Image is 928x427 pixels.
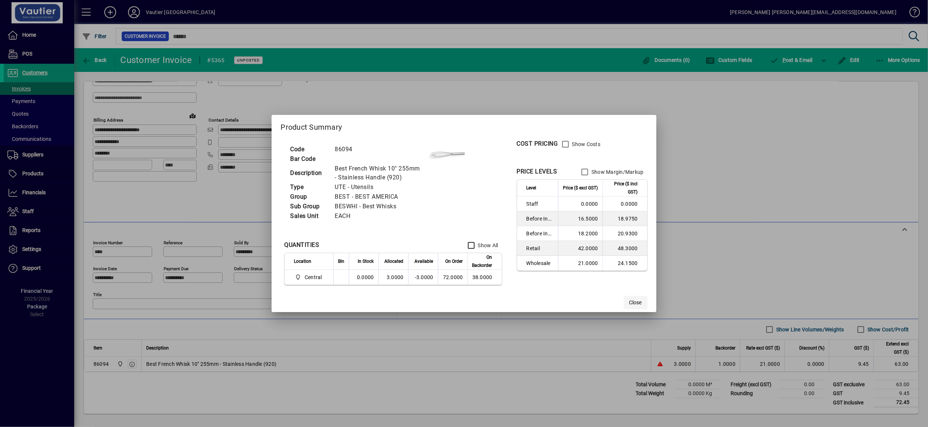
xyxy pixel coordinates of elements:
td: Description [286,164,331,182]
td: UTE - Utensils [331,182,429,192]
span: Location [294,257,311,265]
td: Bar Code [286,154,331,164]
td: 20.9300 [603,226,647,241]
td: 18.9750 [603,211,647,226]
td: BESWHI - Best Whisks [331,202,429,211]
span: Level [527,184,537,192]
span: Wholesale [527,259,554,267]
td: -3.0000 [408,270,438,285]
label: Show All [476,242,498,249]
td: 38.0000 [468,270,502,285]
td: 24.1500 [603,256,647,271]
td: 0.0000 [603,196,647,211]
td: Best French Whisk 10" 255mm - Stainless Handle (920) [331,164,429,182]
td: 16.5000 [558,211,603,226]
label: Show Margin/Markup [590,168,644,176]
div: COST PRICING [517,139,558,148]
h2: Product Summary [272,115,656,136]
span: 72.0000 [443,274,463,280]
td: 42.0000 [558,241,603,256]
td: Sales Unit [286,211,331,221]
td: 48.3000 [603,241,647,256]
span: Central [305,274,322,281]
div: QUANTITIES [284,241,319,249]
span: Close [629,299,642,307]
td: 3.0000 [378,270,408,285]
span: Price ($ incl GST) [607,180,638,196]
td: 0.0000 [349,270,378,285]
span: Bin [338,257,344,265]
td: 18.2000 [558,226,603,241]
span: In Stock [358,257,374,265]
td: 21.0000 [558,256,603,271]
button: Close [624,296,647,309]
td: Sub Group [286,202,331,211]
span: Before Inc01-22 [527,230,554,237]
span: Central [294,273,325,282]
td: 86094 [331,145,429,154]
span: Price ($ excl GST) [563,184,598,192]
td: EACH [331,211,429,221]
label: Show Costs [571,140,601,148]
span: Allocated [385,257,404,265]
img: contain [429,137,466,174]
span: Retail [527,245,554,252]
td: Group [286,192,331,202]
td: BEST - BEST AMERICA [331,192,429,202]
td: Type [286,182,331,192]
div: PRICE LEVELS [517,167,557,176]
td: Code [286,145,331,154]
span: Before Increase [527,215,554,222]
td: 0.0000 [558,196,603,211]
span: On Order [446,257,463,265]
span: On Backorder [472,253,492,269]
span: Staff [527,200,554,208]
span: Available [415,257,433,265]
